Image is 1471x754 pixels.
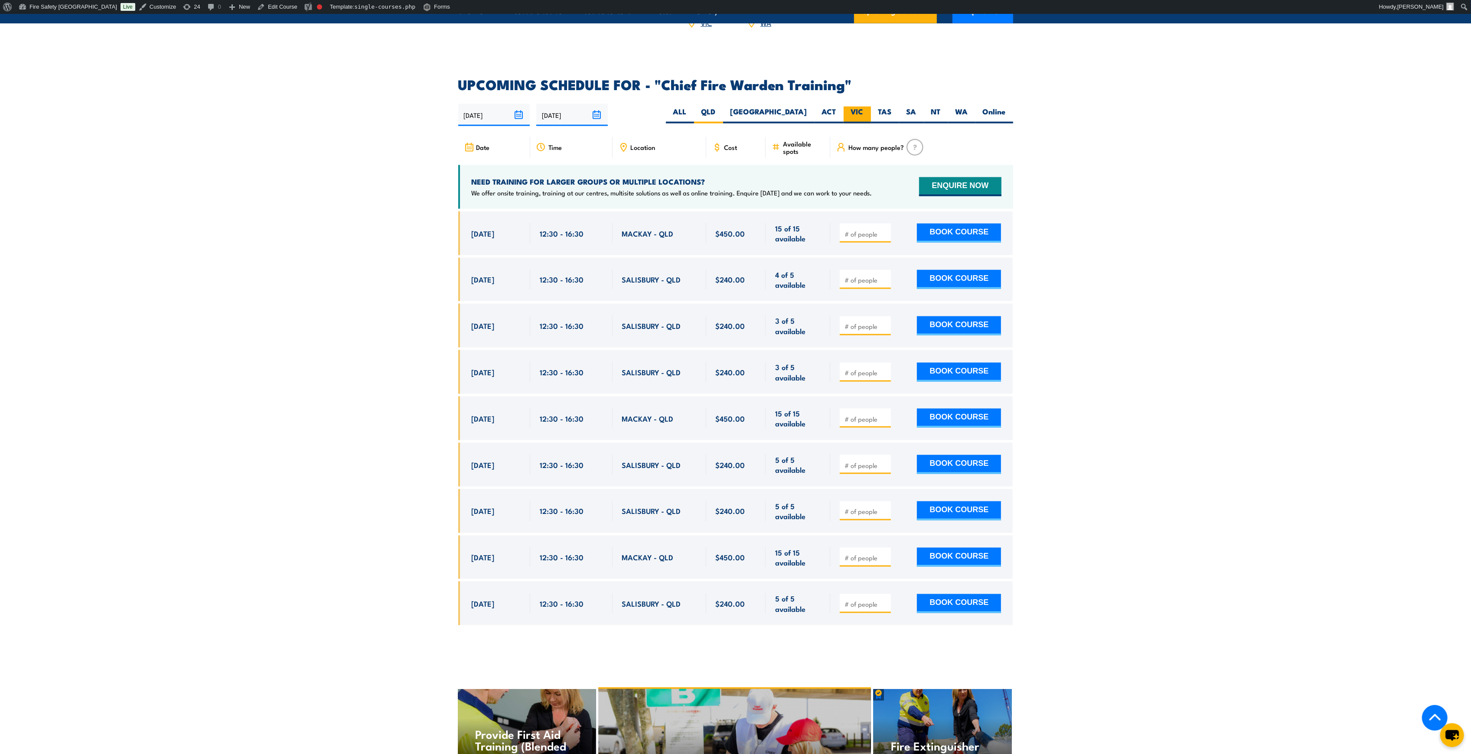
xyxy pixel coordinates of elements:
span: $240.00 [716,598,745,608]
input: # of people [845,276,888,284]
input: # of people [845,553,888,562]
span: $240.00 [716,367,745,377]
label: SA [899,107,924,123]
div: Focus keyphrase not set [317,4,322,10]
span: [DATE] [472,460,495,470]
h4: NEED TRAINING FOR LARGER GROUPS OR MULTIPLE LOCATIONS? [472,177,872,186]
span: 12:30 - 16:30 [540,274,584,284]
span: 12:30 - 16:30 [540,413,584,423]
span: Available spots [783,140,824,155]
span: 12:30 - 16:30 [540,598,584,608]
span: 12:30 - 16:30 [540,367,584,377]
a: Live [121,3,135,11]
span: Time [548,143,562,151]
button: BOOK COURSE [917,224,1001,243]
label: ALL [666,107,694,123]
span: $450.00 [716,228,745,238]
span: 5 of 5 available [775,455,821,475]
span: Cost [724,143,737,151]
input: # of people [845,322,888,331]
span: 3 of 5 available [775,362,821,382]
span: $240.00 [716,506,745,516]
input: # of people [845,415,888,423]
input: To date [536,104,608,126]
span: 4 of 5 available [775,270,821,290]
span: MACKAY - QLD [622,228,674,238]
button: BOOK COURSE [917,363,1001,382]
a: WA [760,17,771,28]
span: [DATE] [472,367,495,377]
label: TAS [871,107,899,123]
button: BOOK COURSE [917,455,1001,474]
span: [DATE] [472,598,495,608]
span: [DATE] [472,228,495,238]
input: From date [458,104,530,126]
span: SALISBURY - QLD [622,598,681,608]
label: ACT [815,107,844,123]
label: [GEOGRAPHIC_DATA] [723,107,815,123]
span: $240.00 [716,274,745,284]
span: $240.00 [716,321,745,331]
h2: UPCOMING SCHEDULE FOR - "Chief Fire Warden Training" [458,78,1013,90]
span: 12:30 - 16:30 [540,506,584,516]
span: SALISBURY - QLD [622,274,681,284]
span: $450.00 [716,413,745,423]
label: QLD [694,107,723,123]
span: 5 of 5 available [775,501,821,521]
label: Online [975,107,1013,123]
span: SALISBURY - QLD [622,367,681,377]
span: [DATE] [472,274,495,284]
span: SALISBURY - QLD [622,321,681,331]
span: 12:30 - 16:30 [540,460,584,470]
span: 15 of 15 available [775,408,821,429]
label: WA [948,107,975,123]
input: # of people [845,230,888,238]
span: 3 of 5 available [775,315,821,336]
span: 12:30 - 16:30 [540,228,584,238]
span: 15 of 15 available [775,547,821,568]
span: SALISBURY - QLD [622,506,681,516]
input: # of people [845,461,888,470]
button: chat-button [1440,723,1464,747]
input: # of people [845,368,888,377]
span: SALISBURY - QLD [622,460,681,470]
button: BOOK COURSE [917,548,1001,567]
a: VIC [701,17,712,28]
label: NT [924,107,948,123]
span: [DATE] [472,506,495,516]
span: single-courses.php [354,3,415,10]
button: BOOK COURSE [917,594,1001,613]
input: # of people [845,507,888,516]
span: [PERSON_NAME] [1397,3,1444,10]
button: BOOK COURSE [917,316,1001,335]
span: 15 of 15 available [775,223,821,244]
span: $450.00 [716,552,745,562]
span: 5 of 5 available [775,593,821,614]
input: # of people [845,600,888,608]
button: BOOK COURSE [917,270,1001,289]
button: BOOK COURSE [917,409,1001,428]
span: 12:30 - 16:30 [540,552,584,562]
span: [DATE] [472,413,495,423]
span: 12:30 - 16:30 [540,321,584,331]
span: MACKAY - QLD [622,413,674,423]
p: We offer onsite training, training at our centres, multisite solutions as well as online training... [472,188,872,197]
span: [DATE] [472,552,495,562]
button: BOOK COURSE [917,501,1001,520]
button: ENQUIRE NOW [919,177,1001,196]
span: MACKAY - QLD [622,552,674,562]
span: Date [476,143,490,151]
span: Location [631,143,656,151]
span: How many people? [848,143,904,151]
span: [DATE] [472,321,495,331]
label: VIC [844,107,871,123]
span: $240.00 [716,460,745,470]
